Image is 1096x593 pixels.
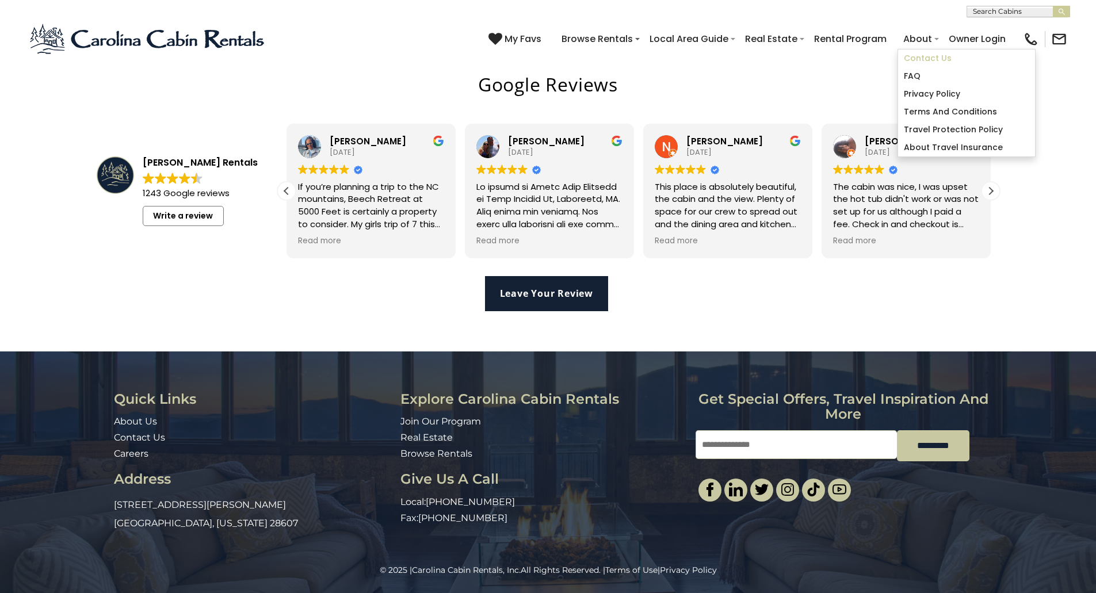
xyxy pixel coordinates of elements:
[476,135,499,158] img: Suzanne White profile picture
[833,135,856,158] img: Isha Scott profile picture
[843,164,853,174] img: Google
[874,164,884,174] img: Google
[943,29,1011,49] a: Owner Login
[807,483,820,496] img: tiktok.svg
[1023,31,1039,47] img: phone-regular-black.png
[854,164,864,174] img: Google
[426,496,515,507] a: [PHONE_NUMBER]
[898,67,1035,85] a: FAQ
[488,32,544,47] a: My Favs
[167,173,178,184] img: Google
[330,147,444,158] div: [DATE]
[29,22,268,56] img: Blue-2.png
[497,164,507,174] img: Google
[833,164,843,174] img: Google
[864,164,874,174] img: Google
[143,187,230,199] strong: 1243 Google reviews
[400,448,472,459] a: Browse Rentals
[191,173,203,184] img: Google
[729,483,743,496] img: linkedin-single.svg
[97,71,1000,98] h2: Google Reviews
[696,164,706,174] img: Google
[400,496,687,509] p: Local:
[114,416,157,427] a: About Us
[400,416,481,427] a: Join Our Program
[476,181,623,231] div: Lo ipsumd si Ametc Adip Elitsedd ei Temp Incidid Ut, Laboreetd, MA. Aliq enima min veniamq. Nos e...
[485,276,609,311] a: Leave Your Review
[380,565,521,575] span: © 2025 |
[898,49,1035,67] a: Contact Us
[686,147,801,158] div: [DATE]
[400,512,687,525] p: Fax:
[808,29,892,49] a: Rental Program
[865,135,979,147] div: [PERSON_NAME]
[833,236,876,247] span: Read more
[505,32,541,46] span: My Favs
[114,432,165,443] a: Contact Us
[114,448,148,459] a: Careers
[508,135,623,147] div: [PERSON_NAME]
[400,392,687,407] h3: Explore Carolina Cabin Rentals
[1051,31,1067,47] img: mail-regular-black.png
[418,512,507,523] a: [PHONE_NUMBER]
[114,472,392,487] h3: Address
[982,182,999,200] div: Next review
[319,164,329,174] img: Google
[508,147,623,158] div: [DATE]
[665,164,675,174] img: Google
[655,135,678,158] img: Nicki Anderson profile picture
[518,164,528,174] img: Google
[278,182,295,200] div: Previous review
[686,164,696,174] img: Google
[703,483,717,496] img: facebook-single.svg
[781,483,795,496] img: instagram-single.svg
[507,164,517,174] img: Google
[476,236,520,247] span: Read more
[412,565,521,575] a: Carolina Cabin Rentals, Inc.
[476,164,486,174] img: Google
[400,432,453,443] a: Real Estate
[655,181,801,231] div: This place is absolutely beautiful, the cabin and the view. Plenty of space for our crew to sprea...
[660,565,717,575] a: Privacy Policy
[179,173,190,184] img: Google
[143,173,154,184] img: Google
[833,181,979,231] div: The cabin was nice, I was upset the hot tub didn't work or was not set up for us although I paid ...
[298,164,308,174] img: Google
[898,29,938,49] a: About
[755,483,769,496] img: twitter-single.svg
[329,164,339,174] img: Google
[686,135,801,147] div: [PERSON_NAME]
[898,139,1035,156] a: About Travel Insurance
[298,181,444,231] div: If you’re planning a trip to the NC mountains, Beech Retreat at 5000 Feet is certainly a property...
[114,496,392,533] p: [STREET_ADDRESS][PERSON_NAME] [GEOGRAPHIC_DATA], [US_STATE] 28607
[26,564,1070,576] p: All Rights Reserved. | |
[739,29,803,49] a: Real Estate
[330,135,444,147] div: [PERSON_NAME]
[308,164,318,174] img: Google
[339,164,349,174] img: Google
[155,173,166,184] img: Google
[655,236,698,247] span: Read more
[832,483,846,496] img: youtube-light.svg
[605,565,658,575] a: Terms of Use
[556,29,639,49] a: Browse Rentals
[898,121,1035,139] a: Travel Protection Policy
[655,164,665,174] img: Google
[400,472,687,487] h3: Give Us A Call
[143,156,266,169] div: [PERSON_NAME] Rentals
[298,236,341,247] span: Read more
[675,164,685,174] img: Google
[114,392,392,407] h3: Quick Links
[898,85,1035,103] a: Privacy Policy
[487,164,497,174] img: Google
[865,147,979,158] div: [DATE]
[644,29,734,49] a: Local Area Guide
[696,392,991,422] h3: Get special offers, travel inspiration and more
[97,156,134,194] img: Carolina Cabin Rentals
[143,206,224,226] a: Write a review to Google
[298,135,321,158] img: Kim Allamby profile picture
[898,103,1035,121] a: Terms and Conditions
